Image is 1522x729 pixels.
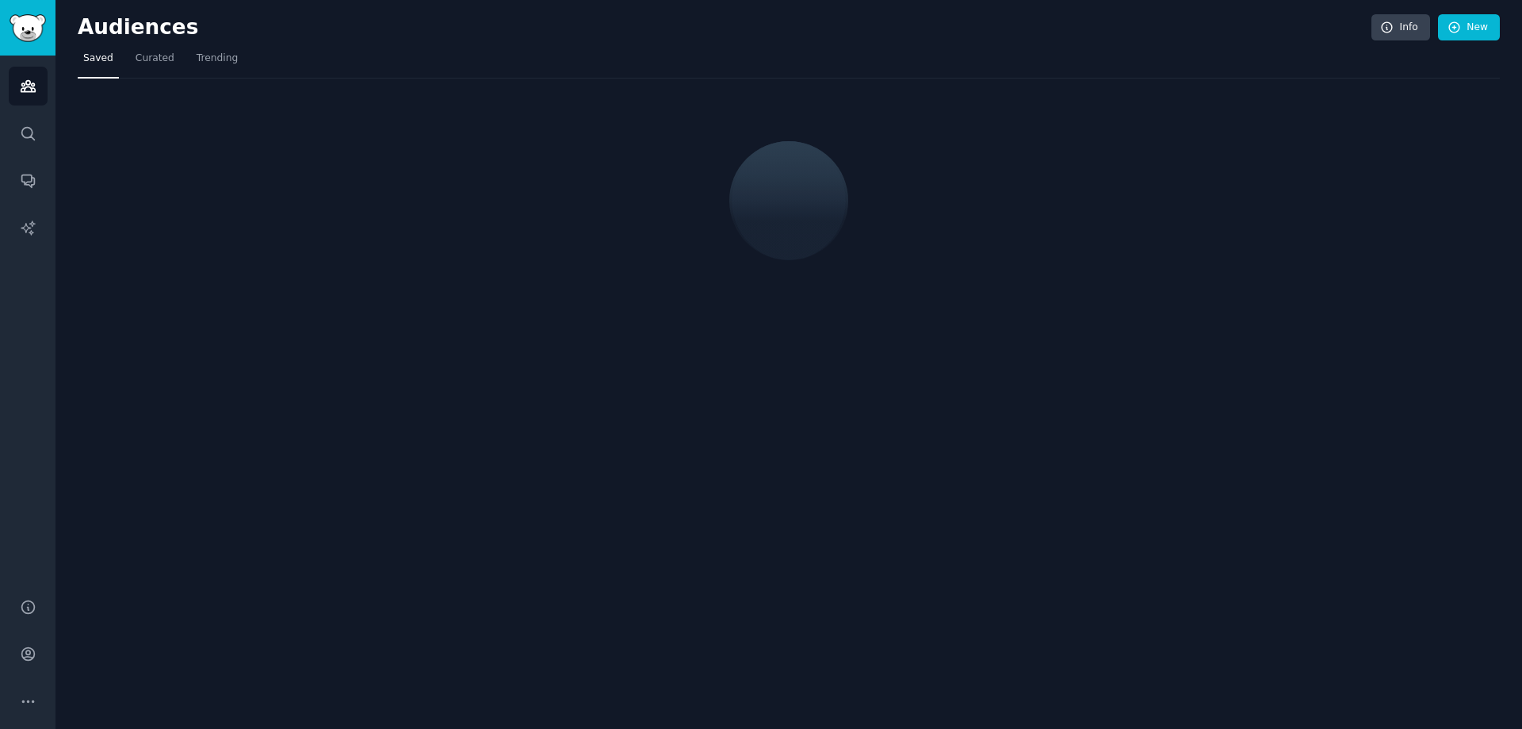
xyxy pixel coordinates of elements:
[197,52,238,66] span: Trending
[130,46,180,79] a: Curated
[10,14,46,42] img: GummySearch logo
[78,46,119,79] a: Saved
[136,52,174,66] span: Curated
[83,52,113,66] span: Saved
[1371,14,1430,41] a: Info
[1438,14,1500,41] a: New
[78,15,1371,40] h2: Audiences
[191,46,243,79] a: Trending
